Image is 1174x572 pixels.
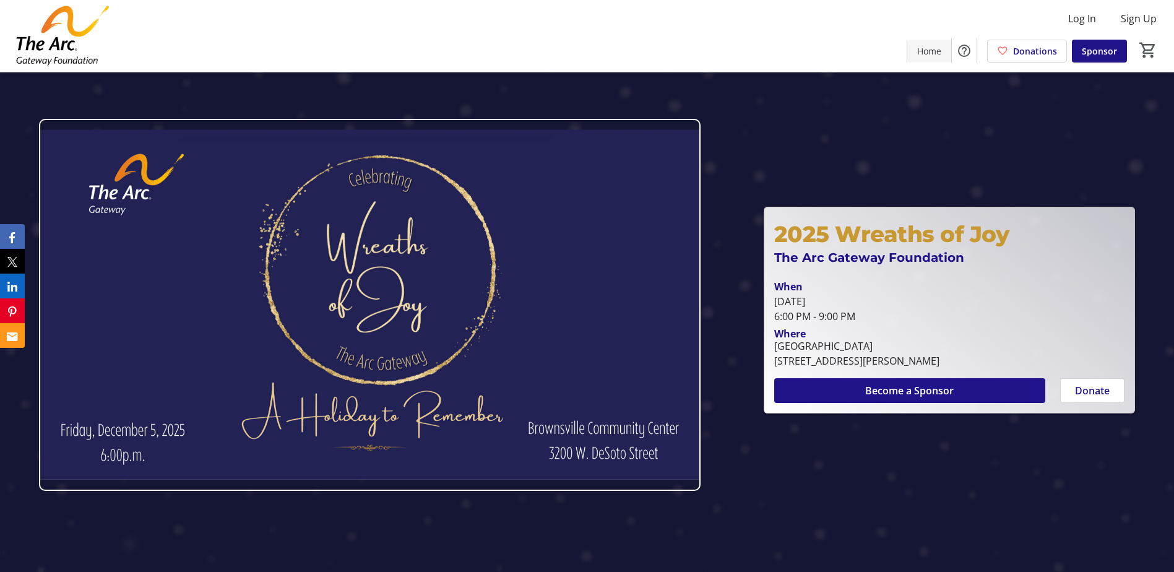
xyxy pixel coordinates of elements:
span: Donations [1013,45,1057,58]
div: When [774,279,803,294]
span: Sponsor [1082,45,1117,58]
strong: 2025 Wreaths of Joy [774,220,1009,248]
a: Donations [987,40,1067,63]
span: Sign Up [1121,11,1157,26]
img: The Arc Gateway Foundation's Logo [7,5,118,67]
span: Donate [1075,383,1110,398]
span: Home [917,45,941,58]
img: Campaign CTA Media Photo [39,119,701,491]
span: Become a Sponsor [865,383,954,398]
button: Become a Sponsor [774,378,1045,403]
div: [DATE] 6:00 PM - 9:00 PM [774,294,1124,324]
button: Cart [1137,39,1159,61]
span: Log In [1068,11,1096,26]
button: Sign Up [1111,9,1167,28]
button: Donate [1060,378,1124,403]
div: [GEOGRAPHIC_DATA] [774,339,939,353]
a: Home [907,40,951,63]
div: Where [774,329,806,339]
span: The Arc Gateway Foundation [774,250,964,265]
a: Sponsor [1072,40,1127,63]
div: [STREET_ADDRESS][PERSON_NAME] [774,353,939,368]
button: Help [952,38,977,63]
button: Log In [1058,9,1106,28]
